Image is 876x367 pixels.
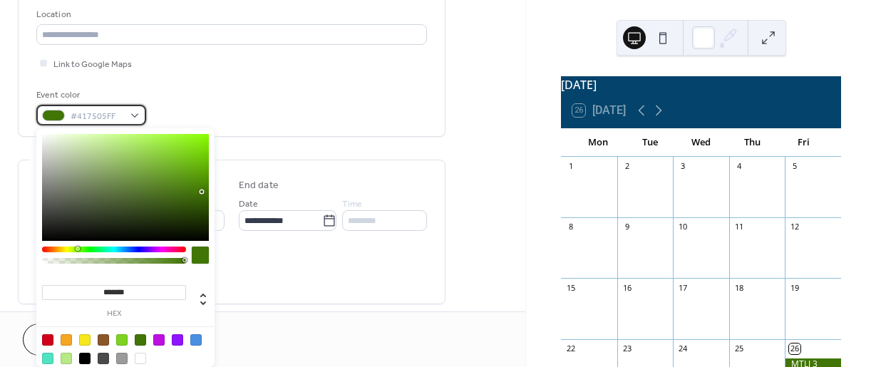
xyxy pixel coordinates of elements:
[42,334,53,346] div: #D0021B
[789,282,800,293] div: 19
[622,161,632,172] div: 2
[677,222,688,232] div: 10
[239,178,279,193] div: End date
[42,310,186,318] label: hex
[565,222,576,232] div: 8
[677,161,688,172] div: 3
[53,57,132,72] span: Link to Google Maps
[733,282,744,293] div: 18
[239,197,258,212] span: Date
[789,161,800,172] div: 5
[622,282,632,293] div: 16
[190,334,202,346] div: #4A90E2
[622,222,632,232] div: 9
[572,128,624,157] div: Mon
[71,109,123,124] span: #417505FF
[36,88,143,103] div: Event color
[116,353,128,364] div: #9B9B9B
[676,128,727,157] div: Wed
[789,343,800,354] div: 26
[98,334,109,346] div: #8B572A
[172,334,183,346] div: #9013FE
[61,334,72,346] div: #F5A623
[677,343,688,354] div: 24
[622,343,632,354] div: 23
[42,353,53,364] div: #50E3C2
[565,161,576,172] div: 1
[153,334,165,346] div: #BD10E0
[79,334,91,346] div: #F8E71C
[342,197,362,212] span: Time
[135,353,146,364] div: #FFFFFF
[733,222,744,232] div: 11
[624,128,676,157] div: Tue
[565,343,576,354] div: 22
[61,353,72,364] div: #B8E986
[778,128,830,157] div: Fri
[79,353,91,364] div: #000000
[733,343,744,354] div: 25
[733,161,744,172] div: 4
[565,282,576,293] div: 15
[561,76,841,93] div: [DATE]
[727,128,778,157] div: Thu
[23,324,110,356] button: Cancel
[98,353,109,364] div: #4A4A4A
[135,334,146,346] div: #417505
[116,334,128,346] div: #7ED321
[36,7,424,22] div: Location
[789,222,800,232] div: 12
[677,282,688,293] div: 17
